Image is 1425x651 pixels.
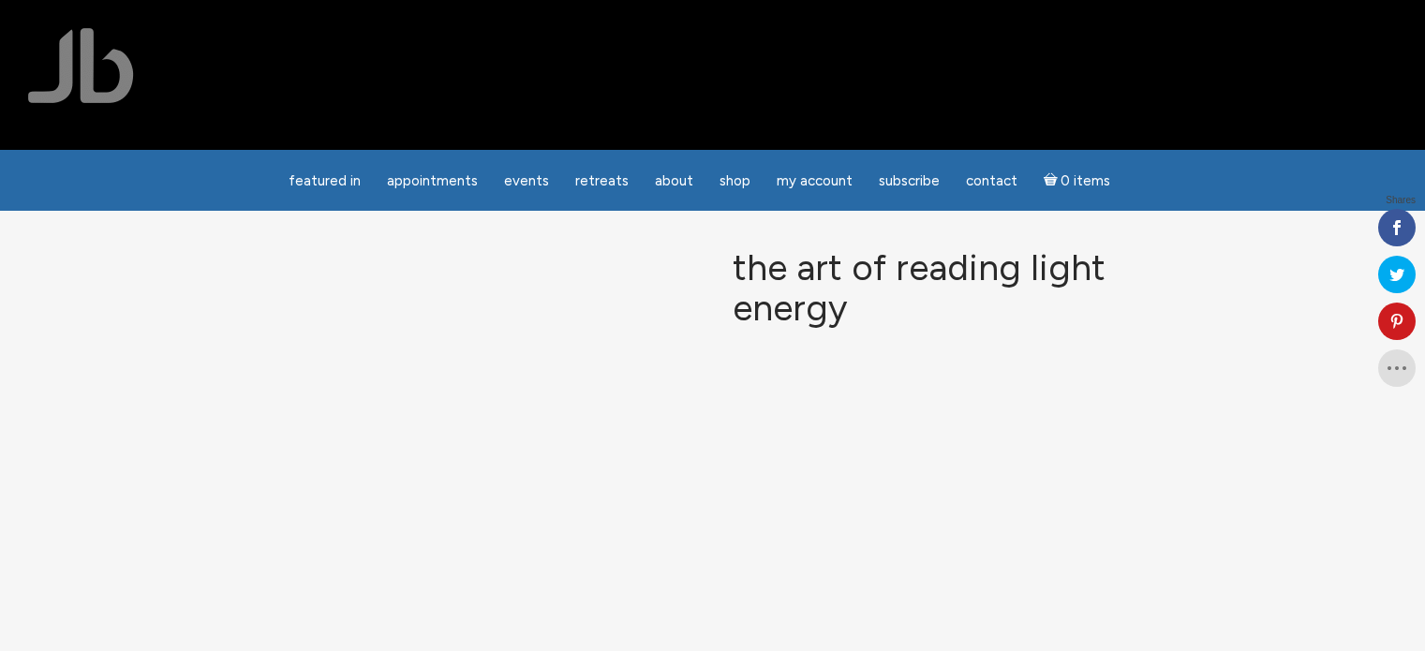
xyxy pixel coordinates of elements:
[879,172,940,189] span: Subscribe
[575,172,629,189] span: Retreats
[1386,196,1416,205] span: Shares
[289,172,361,189] span: featured in
[504,172,549,189] span: Events
[1061,174,1110,188] span: 0 items
[868,163,951,200] a: Subscribe
[1044,172,1061,189] i: Cart
[387,172,478,189] span: Appointments
[376,163,489,200] a: Appointments
[720,172,750,189] span: Shop
[955,163,1029,200] a: Contact
[966,172,1017,189] span: Contact
[28,28,134,103] img: Jamie Butler. The Everyday Medium
[1032,161,1122,200] a: Cart0 items
[655,172,693,189] span: About
[493,163,560,200] a: Events
[708,163,762,200] a: Shop
[765,163,864,200] a: My Account
[277,163,372,200] a: featured in
[733,248,1218,329] h1: The Art of Reading Light Energy
[777,172,853,189] span: My Account
[564,163,640,200] a: Retreats
[644,163,705,200] a: About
